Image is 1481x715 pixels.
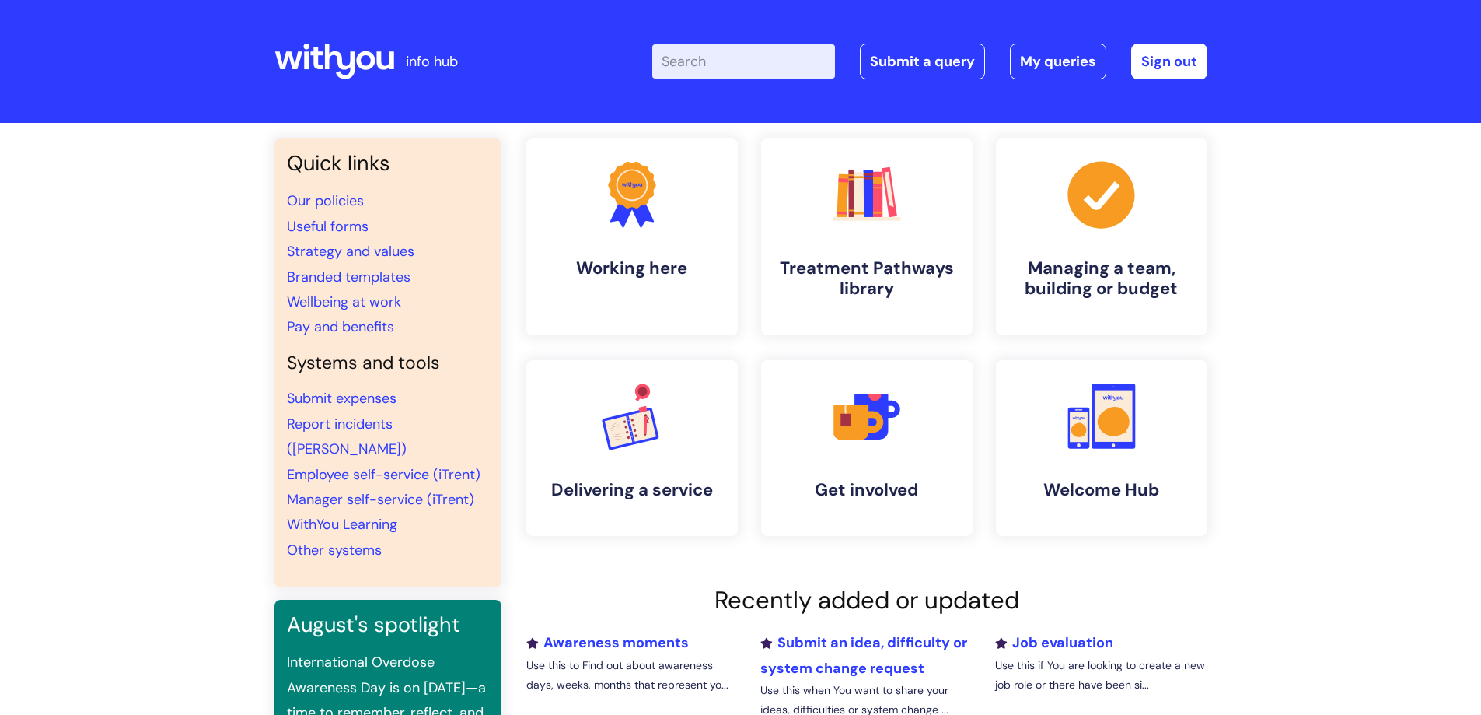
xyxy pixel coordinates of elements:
[761,360,973,536] a: Get involved
[995,656,1207,695] p: Use this if You are looking to create a new job role or there have been si...
[287,191,364,210] a: Our policies
[287,242,414,261] a: Strategy and values
[287,541,382,559] a: Other systems
[406,49,458,74] p: info hub
[287,268,410,286] a: Branded templates
[526,633,689,652] a: Awareness moments
[1010,44,1106,79] a: My queries
[996,360,1207,536] a: Welcome Hub
[526,138,738,335] a: Working here
[287,490,474,509] a: Manager self-service (iTrent)
[287,465,480,484] a: Employee self-service (iTrent)
[287,352,489,374] h4: Systems and tools
[995,633,1113,652] a: Job evaluation
[287,293,401,311] a: Wellbeing at work
[526,586,1207,615] h2: Recently added or updated
[996,138,1207,335] a: Managing a team, building or budget
[760,633,967,677] a: Submit an idea, difficulty or system change request
[1008,480,1195,500] h4: Welcome Hub
[287,415,407,458] a: Report incidents ([PERSON_NAME])
[287,217,369,236] a: Useful forms
[652,44,1207,79] div: | -
[539,258,725,279] h4: Working here
[526,656,738,695] p: Use this to Find out about awareness days, weeks, months that represent yo...
[526,360,738,536] a: Delivering a service
[1131,44,1207,79] a: Sign out
[287,515,397,534] a: WithYou Learning
[860,44,985,79] a: Submit a query
[287,612,489,637] h3: August's spotlight
[652,44,835,79] input: Search
[774,480,960,500] h4: Get involved
[287,317,394,336] a: Pay and benefits
[774,258,960,300] h4: Treatment Pathways library
[287,151,489,176] h3: Quick links
[539,480,725,500] h4: Delivering a service
[1008,258,1195,300] h4: Managing a team, building or budget
[761,138,973,335] a: Treatment Pathways library
[287,389,396,408] a: Submit expenses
